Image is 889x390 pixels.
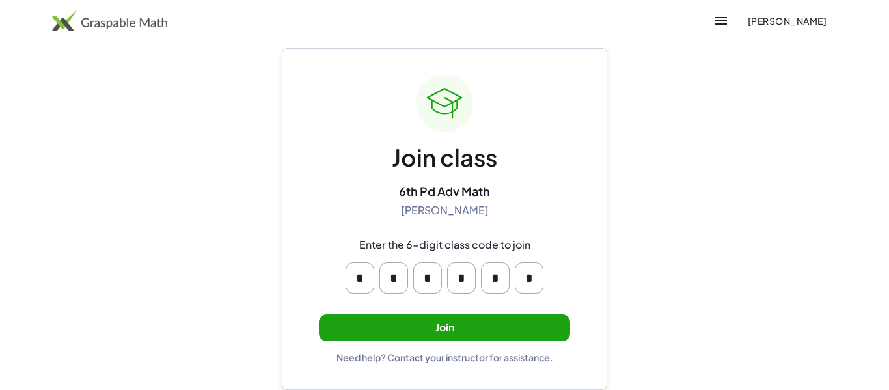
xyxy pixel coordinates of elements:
[515,262,543,294] input: Please enter OTP character 6
[413,262,442,294] input: Please enter OTP character 3
[447,262,476,294] input: Please enter OTP character 4
[747,15,827,27] span: [PERSON_NAME]
[481,262,510,294] input: Please enter OTP character 5
[737,9,837,33] button: [PERSON_NAME]
[401,204,489,217] div: [PERSON_NAME]
[392,143,497,173] div: Join class
[379,262,408,294] input: Please enter OTP character 2
[399,184,490,199] div: 6th Pd Adv Math
[359,238,530,252] div: Enter the 6-digit class code to join
[336,352,553,363] div: Need help? Contact your instructor for assistance.
[319,314,570,341] button: Join
[346,262,374,294] input: Please enter OTP character 1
